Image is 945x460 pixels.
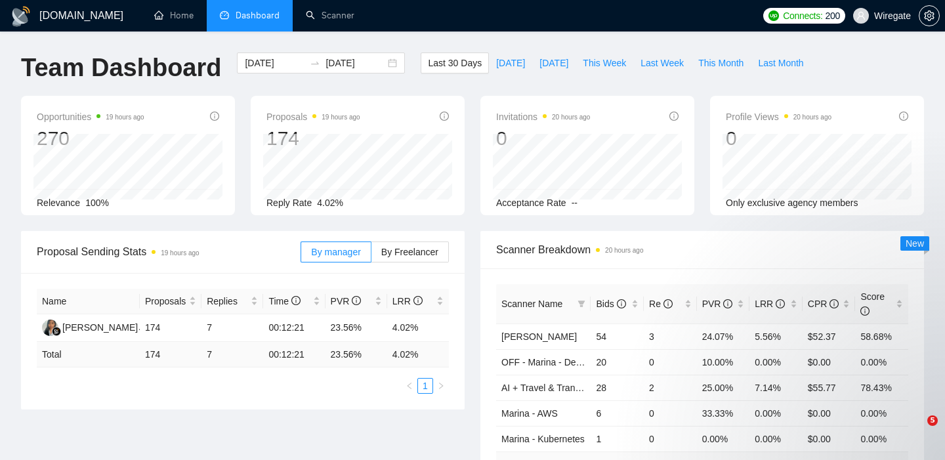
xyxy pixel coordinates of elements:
[698,56,744,70] span: This Month
[596,299,625,309] span: Bids
[644,349,697,375] td: 0
[755,299,785,309] span: LRR
[697,426,750,451] td: 0.00%
[266,126,360,151] div: 174
[501,357,597,367] a: OFF - Marina - DevOps
[829,299,839,308] span: info-circle
[726,109,831,125] span: Profile Views
[826,9,840,23] span: 200
[591,349,644,375] td: 20
[325,342,387,367] td: 23.56 %
[37,243,301,260] span: Proposal Sending Stats
[669,112,679,121] span: info-circle
[856,11,866,20] span: user
[145,294,186,308] span: Proposals
[37,109,144,125] span: Opportunities
[406,382,413,390] span: left
[644,426,697,451] td: 0
[919,5,940,26] button: setting
[697,324,750,349] td: 24.07%
[402,378,417,394] li: Previous Page
[417,378,433,394] li: 1
[691,52,751,73] button: This Month
[140,342,201,367] td: 174
[860,291,885,316] span: Score
[245,56,304,70] input: Start date
[532,52,576,73] button: [DATE]
[402,378,417,394] button: left
[640,56,684,70] span: Last Week
[106,114,144,121] time: 19 hours ago
[723,299,732,308] span: info-circle
[42,322,138,332] a: GA[PERSON_NAME]
[919,10,940,21] a: setting
[649,299,673,309] span: Re
[576,52,633,73] button: This Week
[325,314,387,342] td: 23.56%
[331,296,362,306] span: PVR
[749,324,803,349] td: 5.56%
[263,342,325,367] td: 00:12:21
[575,294,588,314] span: filter
[496,56,525,70] span: [DATE]
[758,56,803,70] span: Last Month
[317,198,343,208] span: 4.02%
[501,299,562,309] span: Scanner Name
[496,109,590,125] span: Invitations
[855,324,908,349] td: 58.68%
[860,306,870,316] span: info-circle
[783,9,822,23] span: Connects:
[413,296,423,305] span: info-circle
[927,415,938,426] span: 5
[42,320,58,336] img: GA
[418,379,432,393] a: 1
[207,294,248,308] span: Replies
[387,314,449,342] td: 4.02%
[591,324,644,349] td: 54
[263,314,325,342] td: 00:12:21
[421,52,489,73] button: Last 30 Days
[591,426,644,451] td: 1
[154,10,194,21] a: homeHome
[768,10,779,21] img: upwork-logo.png
[577,300,585,308] span: filter
[726,126,831,151] div: 0
[808,299,839,309] span: CPR
[37,198,80,208] span: Relevance
[726,198,858,208] span: Only exclusive agency members
[310,58,320,68] span: swap-right
[552,114,590,121] time: 20 hours ago
[310,58,320,68] span: to
[702,299,733,309] span: PVR
[591,400,644,426] td: 6
[85,198,109,208] span: 100%
[291,296,301,305] span: info-circle
[62,320,138,335] div: [PERSON_NAME]
[140,289,201,314] th: Proposals
[311,247,360,257] span: By manager
[644,324,697,349] td: 3
[266,109,360,125] span: Proposals
[663,299,673,308] span: info-circle
[496,126,590,151] div: 0
[489,52,532,73] button: [DATE]
[37,289,140,314] th: Name
[220,10,229,20] span: dashboard
[381,247,438,257] span: By Freelancer
[201,289,263,314] th: Replies
[501,383,616,393] a: AI + Travel & Transportation
[900,415,932,447] iframe: Intercom live chat
[268,296,300,306] span: Time
[37,342,140,367] td: Total
[433,378,449,394] li: Next Page
[266,198,312,208] span: Reply Rate
[437,382,445,390] span: right
[496,241,908,258] span: Scanner Breakdown
[201,314,263,342] td: 7
[633,52,691,73] button: Last Week
[236,10,280,21] span: Dashboard
[617,299,626,308] span: info-circle
[496,198,566,208] span: Acceptance Rate
[37,126,144,151] div: 270
[10,6,31,27] img: logo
